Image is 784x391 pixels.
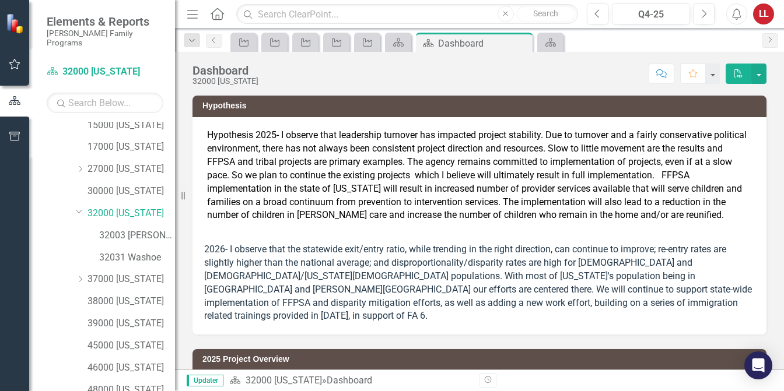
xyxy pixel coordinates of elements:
a: 32031 Washoe [99,251,175,265]
a: 27000 [US_STATE] [87,163,175,176]
a: 39000 [US_STATE] [87,317,175,330]
a: 45000 [US_STATE] [87,339,175,353]
span: Elements & Reports [47,15,163,29]
a: 46000 [US_STATE] [87,361,175,375]
img: ClearPoint Strategy [6,13,26,33]
div: Dashboard [192,64,258,77]
div: 32000 [US_STATE] [192,77,258,86]
button: LL [753,3,774,24]
a: 30000 [US_STATE] [87,185,175,198]
div: Open Intercom Messenger [744,351,772,379]
div: Q4-25 [616,8,686,22]
button: Search [517,6,575,22]
td: Hypothesis 2025- I observe that leadership turnover has impacted project stability. Due to turnov... [204,126,755,225]
a: 37000 [US_STATE] [87,273,175,286]
div: » [229,374,471,388]
div: Dashboard [438,36,530,51]
h3: Hypothesis [202,101,761,110]
a: 32003 [PERSON_NAME] [99,229,175,242]
a: 32000 [US_STATE] [246,375,322,386]
a: 32000 [US_STATE] [47,65,163,79]
span: Search [533,9,558,18]
p: 2026- I observe that the statewide exit/entry ratio, while trending in the right direction, can c... [204,241,755,323]
input: Search ClearPoint... [236,4,578,24]
input: Search Below... [47,93,163,113]
span: Updater [187,375,223,386]
a: 38000 [US_STATE] [87,295,175,308]
a: 17000 [US_STATE] [87,140,175,154]
h3: 2025 Project Overview [202,355,761,364]
small: [PERSON_NAME] Family Programs [47,29,163,48]
button: Q4-25 [612,3,690,24]
a: 32000 [US_STATE] [87,207,175,220]
div: Dashboard [327,375,372,386]
a: 15000 [US_STATE] [87,119,175,132]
